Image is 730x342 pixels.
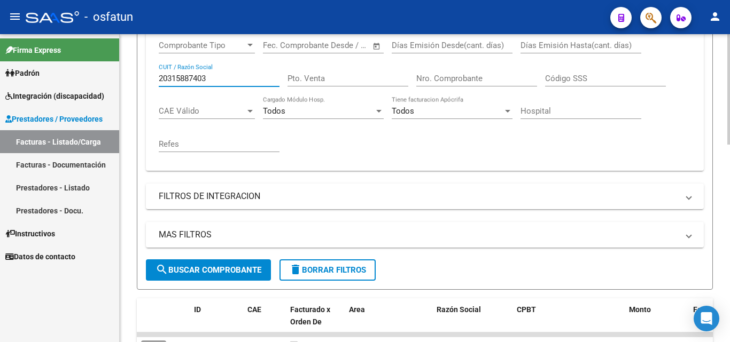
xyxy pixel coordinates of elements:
mat-expansion-panel-header: MAS FILTROS [146,222,704,248]
span: Datos de contacto [5,251,75,263]
span: Facturado x Orden De [290,305,330,326]
span: Instructivos [5,228,55,240]
span: Comprobante Tipo [159,41,245,50]
div: Open Intercom Messenger [694,306,719,331]
button: Borrar Filtros [279,259,376,281]
mat-icon: delete [289,263,302,276]
mat-icon: search [156,263,168,276]
span: CAE Válido [159,106,245,116]
button: Buscar Comprobante [146,259,271,281]
mat-expansion-panel-header: FILTROS DE INTEGRACION [146,184,704,209]
input: End date [307,41,359,50]
span: Todos [392,106,414,116]
span: CPBT [517,305,536,314]
span: Prestadores / Proveedores [5,113,103,125]
span: Monto [629,305,651,314]
span: Todos [263,106,285,116]
span: Firma Express [5,44,61,56]
button: Open calendar [371,40,383,52]
span: Padrón [5,67,40,79]
mat-panel-title: FILTROS DE INTEGRACION [159,190,678,202]
span: CAE [247,305,261,314]
span: Area [349,305,365,314]
span: ID [194,305,201,314]
span: Buscar Comprobante [156,265,261,275]
span: Integración (discapacidad) [5,90,104,102]
span: - osfatun [84,5,133,29]
span: Borrar Filtros [289,265,366,275]
mat-panel-title: MAS FILTROS [159,229,678,241]
mat-icon: menu [9,10,21,23]
span: Razón Social [437,305,481,314]
input: Start date [263,41,298,50]
mat-icon: person [709,10,721,23]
